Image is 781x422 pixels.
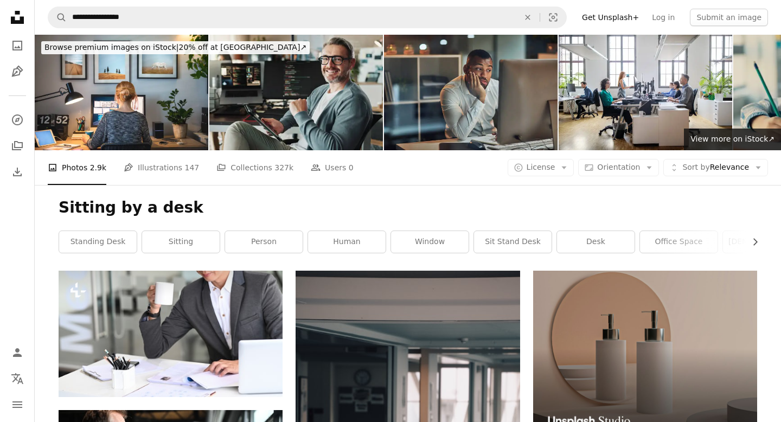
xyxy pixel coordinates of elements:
span: Orientation [597,163,640,171]
span: View more on iStock ↗ [690,135,774,143]
a: Illustrations 147 [124,150,199,185]
a: View more on iStock↗ [684,129,781,150]
span: Relevance [682,162,749,173]
a: human [308,231,386,253]
button: Orientation [578,159,659,176]
button: Clear [516,7,540,28]
img: Working From Home [35,35,208,150]
button: Search Unsplash [48,7,67,28]
button: Submit an image [690,9,768,26]
img: Programmer, business man and portrait with tablet for software development, ai database and code ... [209,35,383,150]
a: Cropped shot of businessman holding coffee cup and working with laptop computer at office desk. [59,329,283,338]
button: License [508,159,574,176]
button: Sort byRelevance [663,159,768,176]
img: Cropped shot of businessman holding coffee cup and working with laptop computer at office desk. [59,271,283,397]
form: Find visuals sitewide [48,7,567,28]
a: sitting [142,231,220,253]
a: Log in [645,9,681,26]
a: Download History [7,161,28,183]
a: Photos [7,35,28,56]
span: 0 [349,162,354,174]
img: Staring at the screen but nothing's going in [384,35,558,150]
a: window [391,231,469,253]
span: 20% off at [GEOGRAPHIC_DATA] ↗ [44,43,306,52]
a: Log in / Sign up [7,342,28,363]
a: office space [640,231,718,253]
h1: Sitting by a desk [59,198,757,218]
a: Users 0 [311,150,354,185]
button: Language [7,368,28,389]
button: Visual search [540,7,566,28]
span: 327k [274,162,293,174]
a: standing desk [59,231,137,253]
span: Sort by [682,163,709,171]
a: Collections 327k [216,150,293,185]
span: License [527,163,555,171]
a: Explore [7,109,28,131]
button: scroll list to the right [745,231,757,253]
img: Business people working at a modern office [559,35,732,150]
a: Collections [7,135,28,157]
button: Menu [7,394,28,415]
a: Illustrations [7,61,28,82]
a: Browse premium images on iStock|20% off at [GEOGRAPHIC_DATA]↗ [35,35,316,61]
a: person [225,231,303,253]
a: desk [557,231,635,253]
a: sit stand desk [474,231,552,253]
span: 147 [185,162,200,174]
a: Get Unsplash+ [575,9,645,26]
span: Browse premium images on iStock | [44,43,178,52]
